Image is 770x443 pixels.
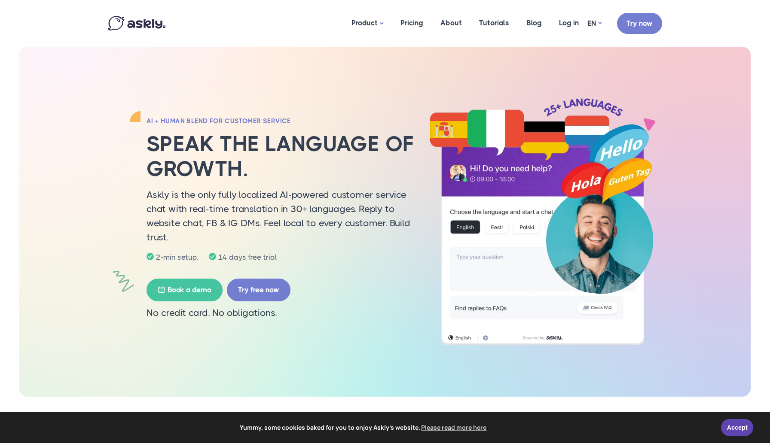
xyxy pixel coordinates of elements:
a: Blog [518,2,550,44]
a: Tutorials [471,2,518,44]
img: Askly [108,16,165,30]
a: Pricing [392,2,432,44]
a: Log in [550,2,587,44]
a: Book a demo [147,279,223,301]
a: Product [343,2,392,45]
p: Askly is the only fully localized AI-powered customer service chat with real-time translation in ... [147,188,417,244]
span: 2-min setup. [154,253,200,261]
a: Try now [617,13,662,34]
img: chat-window-multilanguage-ai.webp [430,98,654,345]
a: Accept [721,419,753,436]
a: About [432,2,471,44]
h2: AI + HUMAN BLEND FOR CUSTOMER SERVICE [147,117,417,125]
span: Yummy, some cookies baked for you to enjoy Askly's website. [12,421,715,434]
span: 14 days free trial [216,253,279,261]
p: No credit card. No obligations. [147,306,417,320]
a: EN [587,17,602,30]
a: Try free now [227,279,290,301]
h1: Speak the language of growth. [147,132,417,181]
a: learn more about cookies [420,421,488,434]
